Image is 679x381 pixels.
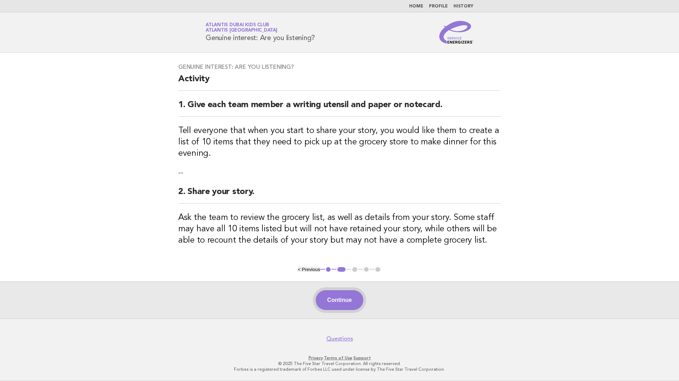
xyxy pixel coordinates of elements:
[439,21,473,44] img: Service Energizers
[429,4,448,9] a: Profile
[206,28,277,33] span: Atlantis [GEOGRAPHIC_DATA]
[178,63,501,71] h3: Genuine interest: Are you listening?
[122,361,557,366] p: © 2025 The Five Star Travel Corporation. All rights reserved.
[309,355,323,360] a: Privacy
[178,186,501,204] h2: 2. Share your story.
[178,168,501,178] p: --
[178,125,501,159] h3: Tell everyone that when you start to share your story, you would like them to create a list of 10...
[326,335,353,342] a: Questions
[178,73,501,91] h2: Activity
[298,267,320,272] button: < Previous
[409,4,423,9] a: Home
[324,355,352,360] a: Terms of Use
[206,23,315,42] h1: Genuine interest: Are you listening?
[336,266,347,273] button: 2
[122,355,557,361] p: · ·
[325,266,332,273] button: 1
[453,4,473,9] a: History
[353,355,371,360] a: Support
[206,23,277,33] a: Atlantis Dubai Kids ClubAtlantis [GEOGRAPHIC_DATA]
[178,212,501,246] h3: Ask the team to review the grocery list, as well as details from your story. Some staff may have ...
[316,290,363,310] button: Continue
[178,99,501,117] h2: 1. Give each team member a writing utensil and paper or notecard.
[122,366,557,372] p: Forbes is a registered trademark of Forbes LLC used under license by The Five Star Travel Corpora...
